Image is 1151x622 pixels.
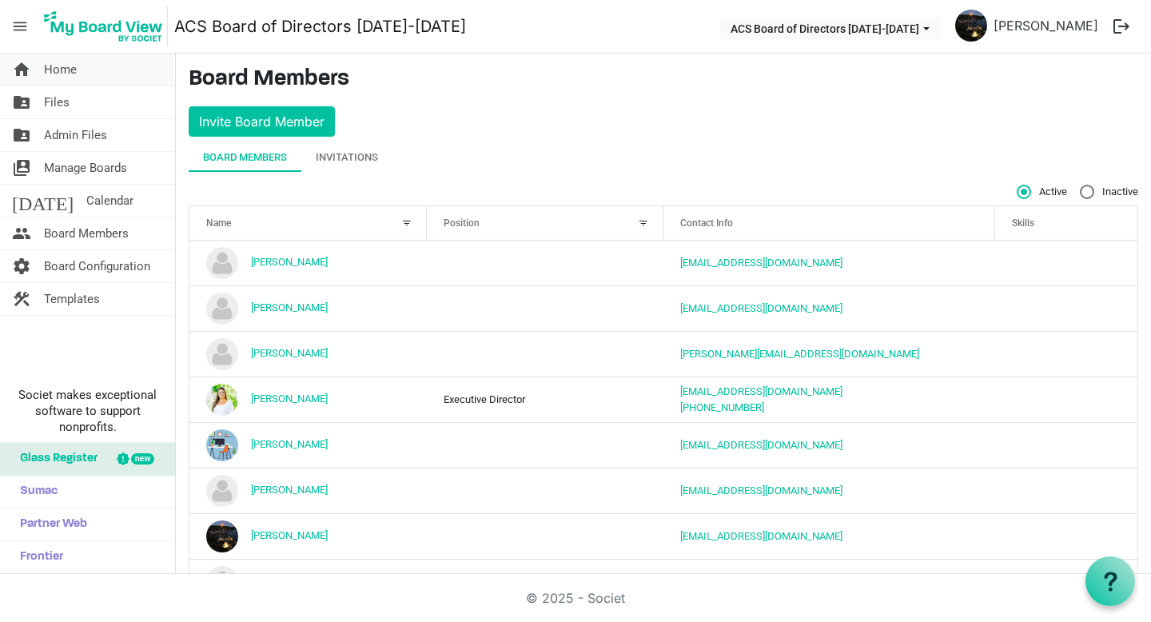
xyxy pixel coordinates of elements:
[12,476,58,508] span: Sumac
[1017,185,1067,199] span: Active
[251,347,328,359] a: [PERSON_NAME]
[663,513,995,559] td: emailbylynne@gmail.com is template cell column header Contact Info
[206,429,238,461] img: eS2XCU6FbJQvk7pCqH0n2qhU9pEZIjLYjrHViidAOESft0ATAXtBLi2P8wu5ktwi-4mYFFOKi_t_JnLSt9Ldkg_thumb.png
[12,54,31,86] span: home
[44,152,127,184] span: Manage Boards
[427,241,664,285] td: column header Position
[251,529,328,541] a: [PERSON_NAME]
[12,250,31,282] span: settings
[995,377,1137,422] td: is template cell column header Skills
[1080,185,1138,199] span: Inactive
[720,17,940,39] button: ACS Board of Directors 2024-2025 dropdownbutton
[251,256,328,268] a: [PERSON_NAME]
[203,150,287,165] div: Board Members
[12,152,31,184] span: switch_account
[427,468,664,513] td: column header Position
[995,331,1137,377] td: is template cell column header Skills
[1105,10,1138,43] button: logout
[39,6,174,46] a: My Board View Logo
[987,10,1105,42] a: [PERSON_NAME]
[189,66,1138,94] h3: Board Members
[189,468,427,513] td: Lisa Morine is template cell column header Name
[680,302,842,314] a: [EMAIL_ADDRESS][DOMAIN_NAME]
[206,338,238,370] img: no-profile-picture.svg
[995,422,1137,468] td: is template cell column header Skills
[680,530,842,542] a: [EMAIL_ADDRESS][DOMAIN_NAME]
[12,86,31,118] span: folder_shared
[44,283,100,315] span: Templates
[206,247,238,279] img: no-profile-picture.svg
[12,119,31,151] span: folder_shared
[189,377,427,422] td: Kaylee Norwood is template cell column header Name
[44,119,107,151] span: Admin Files
[189,559,427,604] td: Margaret DeGroot is template cell column header Name
[680,484,842,496] a: [EMAIL_ADDRESS][DOMAIN_NAME]
[12,541,63,573] span: Frontier
[427,331,664,377] td: column header Position
[189,422,427,468] td: Lisa Mancini is template cell column header Name
[995,468,1137,513] td: is template cell column header Skills
[206,566,238,598] img: no-profile-picture.svg
[526,590,625,606] a: © 2025 - Societ
[12,185,74,217] span: [DATE]
[427,377,664,422] td: Executive Director column header Position
[316,150,378,165] div: Invitations
[189,143,1138,172] div: tab-header
[427,559,664,604] td: column header Position
[663,285,995,331] td: hanleyks@icloud.com is template cell column header Contact Info
[12,508,87,540] span: Partner Web
[663,468,995,513] td: lm224@icloud.com is template cell column header Contact Info
[251,301,328,313] a: [PERSON_NAME]
[44,54,77,86] span: Home
[251,438,328,450] a: [PERSON_NAME]
[5,11,35,42] span: menu
[206,384,238,416] img: P1o51ie7xrVY5UL7ARWEW2r7gNC2P9H9vlLPs2zch7fLSXidsvLolGPwwA3uyx8AkiPPL2cfIerVbTx3yTZ2nQ_thumb.png
[206,217,231,229] span: Name
[680,257,842,269] a: [EMAIL_ADDRESS][DOMAIN_NAME]
[427,513,664,559] td: column header Position
[680,401,764,413] a: [PHONE_NUMBER]
[12,443,98,475] span: Glass Register
[680,385,842,397] a: [EMAIL_ADDRESS][DOMAIN_NAME]
[206,475,238,507] img: no-profile-picture.svg
[427,422,664,468] td: column header Position
[680,439,842,451] a: [EMAIL_ADDRESS][DOMAIN_NAME]
[995,285,1137,331] td: is template cell column header Skills
[444,217,480,229] span: Position
[12,283,31,315] span: construction
[680,217,733,229] span: Contact Info
[251,484,328,496] a: [PERSON_NAME]
[12,217,31,249] span: people
[1012,217,1034,229] span: Skills
[663,241,995,285] td: grojasnu@yahoo.com is template cell column header Contact Info
[663,559,995,604] td: mdegroot1@gmail.com is template cell column header Contact Info
[955,10,987,42] img: m-dTpnBF_tlO4K6xenF10sU1D5ipUpE1k0fBkphRAVex5LDKgy7TzKuCFNd5_jJu_ufj7j4MyDkpIPdVQq1Kvw_thumb.png
[189,285,427,331] td: Karl Hanley is template cell column header Name
[189,513,427,559] td: Lynne E Morris is template cell column header Name
[44,86,70,118] span: Files
[663,331,995,377] td: kathryns@mbspc.ca is template cell column header Contact Info
[174,10,466,42] a: ACS Board of Directors [DATE]-[DATE]
[680,348,919,360] a: [PERSON_NAME][EMAIL_ADDRESS][DOMAIN_NAME]
[251,393,328,405] a: [PERSON_NAME]
[86,185,133,217] span: Calendar
[39,6,168,46] img: My Board View Logo
[44,250,150,282] span: Board Configuration
[206,293,238,325] img: no-profile-picture.svg
[995,513,1137,559] td: is template cell column header Skills
[206,520,238,552] img: m-dTpnBF_tlO4K6xenF10sU1D5ipUpE1k0fBkphRAVex5LDKgy7TzKuCFNd5_jJu_ufj7j4MyDkpIPdVQq1Kvw_thumb.png
[189,331,427,377] td: Kathryn Smith is template cell column header Name
[663,422,995,468] td: lmanciniverges@gmail.com is template cell column header Contact Info
[995,241,1137,285] td: is template cell column header Skills
[189,241,427,285] td: Gloria Rojas is template cell column header Name
[427,285,664,331] td: column header Position
[7,387,168,435] span: Societ makes exceptional software to support nonprofits.
[44,217,129,249] span: Board Members
[189,106,335,137] button: Invite Board Member
[995,559,1137,604] td: is template cell column header Skills
[663,377,995,422] td: knorwood@hpl.ca905-973-0318 is template cell column header Contact Info
[131,453,154,465] div: new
